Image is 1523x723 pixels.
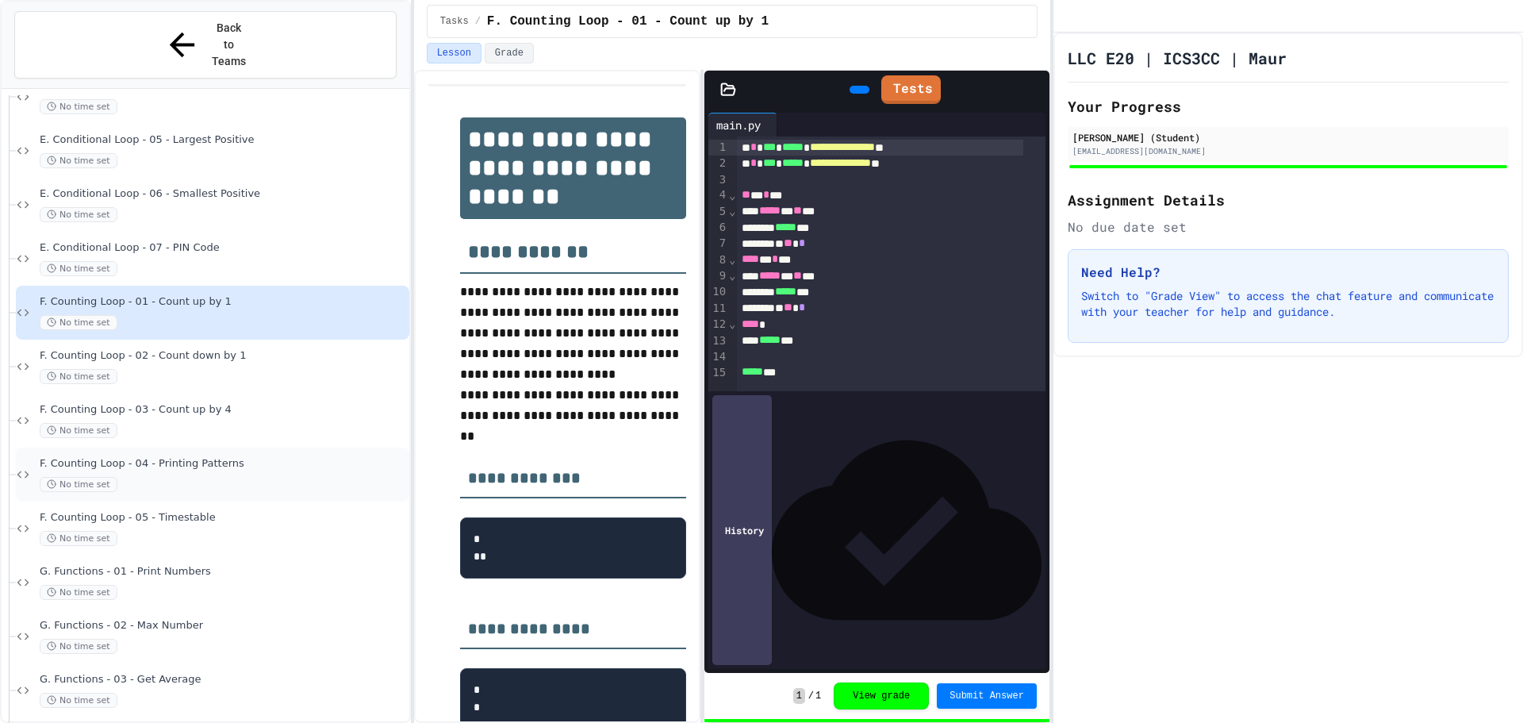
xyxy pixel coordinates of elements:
[1068,189,1509,211] h2: Assignment Details
[475,15,481,28] span: /
[40,187,406,201] span: E. Conditional Loop - 06 - Smallest Positive
[708,333,728,349] div: 13
[949,690,1024,702] span: Submit Answer
[1081,288,1495,320] p: Switch to "Grade View" to access the chat feature and communicate with your teacher for help and ...
[40,477,117,492] span: No time set
[1068,217,1509,237] div: No due date set
[40,639,117,654] span: No time set
[40,153,117,168] span: No time set
[440,15,469,28] span: Tasks
[708,117,769,133] div: main.py
[40,261,117,276] span: No time set
[708,349,728,365] div: 14
[40,457,406,471] span: F. Counting Loop - 04 - Printing Patterns
[793,688,805,704] span: 1
[210,20,247,70] span: Back to Teams
[834,683,929,710] button: View grade
[40,531,117,546] span: No time set
[40,585,117,600] span: No time set
[937,683,1037,709] button: Submit Answer
[708,172,728,188] div: 3
[1081,263,1495,282] h3: Need Help?
[1068,95,1509,117] h2: Your Progress
[40,241,406,255] span: E. Conditional Loop - 07 - PIN Code
[708,317,728,333] div: 12
[485,43,534,63] button: Grade
[40,619,406,633] span: G. Functions - 02 - Max Number
[808,690,814,702] span: /
[487,12,769,31] span: F. Counting Loop - 01 - Count up by 1
[40,315,117,330] span: No time set
[40,511,406,525] span: F. Counting Loop - 05 - Timestable
[728,189,736,202] span: Fold line
[712,395,772,665] div: History
[1068,47,1287,69] h1: LLC E20 | ICS3CC | Maur
[708,220,728,236] div: 6
[40,349,406,363] span: F. Counting Loop - 02 - Count down by 1
[40,207,117,222] span: No time set
[815,690,821,702] span: 1
[40,423,117,438] span: No time set
[881,75,941,104] a: Tests
[708,252,728,268] div: 8
[1072,145,1504,157] div: [EMAIL_ADDRESS][DOMAIN_NAME]
[40,133,406,147] span: E. Conditional Loop - 05 - Largest Positive
[708,365,728,381] div: 15
[40,369,117,384] span: No time set
[40,673,406,686] span: G. Functions - 03 - Get Average
[708,301,728,317] div: 11
[708,113,777,137] div: main.py
[708,140,728,156] div: 1
[708,236,728,252] div: 7
[427,43,481,63] button: Lesson
[728,253,736,266] span: Fold line
[708,156,728,171] div: 2
[708,284,728,300] div: 10
[40,693,117,708] span: No time set
[40,565,406,579] span: G. Functions - 01 - Print Numbers
[40,295,406,309] span: F. Counting Loop - 01 - Count up by 1
[40,99,117,114] span: No time set
[14,11,397,79] button: Back to Teams
[728,317,736,330] span: Fold line
[728,205,736,217] span: Fold line
[1072,130,1504,144] div: [PERSON_NAME] (Student)
[40,403,406,417] span: F. Counting Loop - 03 - Count up by 4
[708,187,728,203] div: 4
[728,269,736,282] span: Fold line
[708,268,728,284] div: 9
[708,204,728,220] div: 5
